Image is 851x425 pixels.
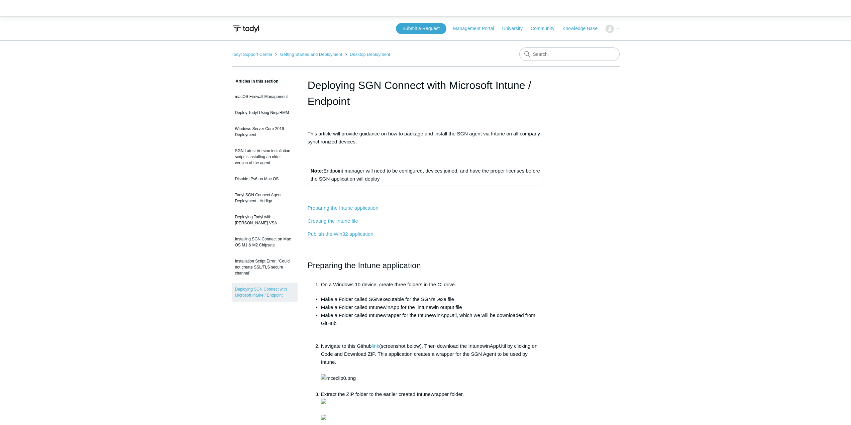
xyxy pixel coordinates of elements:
[308,261,421,270] span: Preparing the Intune application
[232,52,273,57] a: Todyl Support Center
[453,25,501,32] a: Management Portal
[232,233,298,251] a: Installing SGN Connect on Mac OS M1 & M2 Chipsets
[321,415,326,420] img: 19107754673427
[280,52,342,57] a: Getting Started and Deployment
[232,173,298,185] a: Disable IPv6 on Mac OS
[343,52,390,57] li: Desktop Deployment
[308,164,543,186] td: Endpoint manager will need to be configured, devices joined, and have the proper licenses before ...
[321,295,544,303] li: Make a Folder called SGNexecutable for the SGN’s .exe file
[308,205,379,211] a: Preparing the Intune application
[232,255,298,280] a: Installation Script Error: "Could not create SSL/TLS secure channel"
[321,399,326,404] img: 19107733848979
[308,231,374,237] a: Publish the Win32 application
[531,25,561,32] a: Community
[232,211,298,229] a: Deploying Todyl with [PERSON_NAME] VSA
[232,52,274,57] li: Todyl Support Center
[308,130,544,146] p: This article will provide guidance on how to package and install the SGN agent via Intune on all ...
[232,122,298,141] a: Windows Server Core 2016 Deployment
[232,23,260,35] img: Todyl Support Center Help Center home page
[321,390,544,422] li: Extract the ZIP folder to the earlier created Intunewrapper folder.
[321,342,544,390] li: Navigate to this Github (screenshot below). Then download the IntunewinAppUtil by clicking on Cod...
[232,144,298,169] a: SGN Latest Version installation script is installing an older version of the agent
[308,77,544,109] h1: Deploying SGN Connect with Microsoft Intune / Endpoint
[232,106,298,119] a: Deploy Todyl Using NinjaRMM
[232,283,298,302] a: Deploying SGN Connect with Microsoft Intune / Endpoint
[274,52,343,57] li: Getting Started and Deployment
[321,303,544,311] li: Make a Folder called IntunewinApp for the .intunewin output file
[396,23,446,34] a: Submit a Request
[562,25,604,32] a: Knowledge Base
[232,90,298,103] a: macOS Firewall Management
[232,79,279,84] span: Articles in this section
[308,218,358,224] a: Creating the Intune file
[371,343,379,349] a: link
[321,311,544,335] li: Make a Folder called Intunewrapper for the IntuneWinAppUtil, which we will be downloaded from GitHub
[311,168,323,174] strong: Note:
[519,47,620,61] input: Search
[321,281,544,289] li: On a Windows 10 device, create three folders in the C: drive.
[350,52,390,57] a: Desktop Deployment
[502,25,529,32] a: University
[232,189,298,207] a: Todyl SGN Connect Agent Deployment - Addigy
[321,374,356,382] img: mceclip0.png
